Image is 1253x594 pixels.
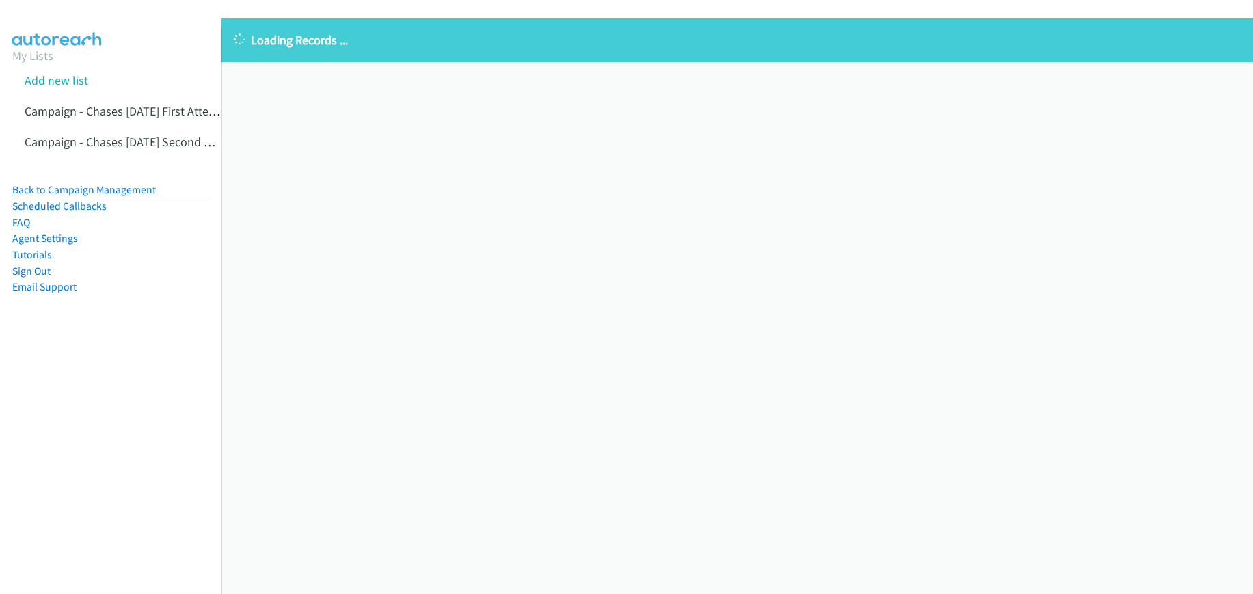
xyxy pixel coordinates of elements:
a: Email Support [12,280,77,293]
a: Add new list [25,72,88,88]
a: Campaign - Chases [DATE] Second Attempt [25,134,246,150]
a: Sign Out [12,265,51,278]
p: Loading Records ... [234,31,1241,49]
a: My Lists [12,48,53,64]
a: Scheduled Callbacks [12,200,107,213]
a: FAQ [12,216,30,229]
a: Back to Campaign Management [12,183,156,196]
a: Campaign - Chases [DATE] First Attempt And Ongoings [25,103,305,119]
a: Agent Settings [12,232,78,245]
a: Tutorials [12,248,52,261]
